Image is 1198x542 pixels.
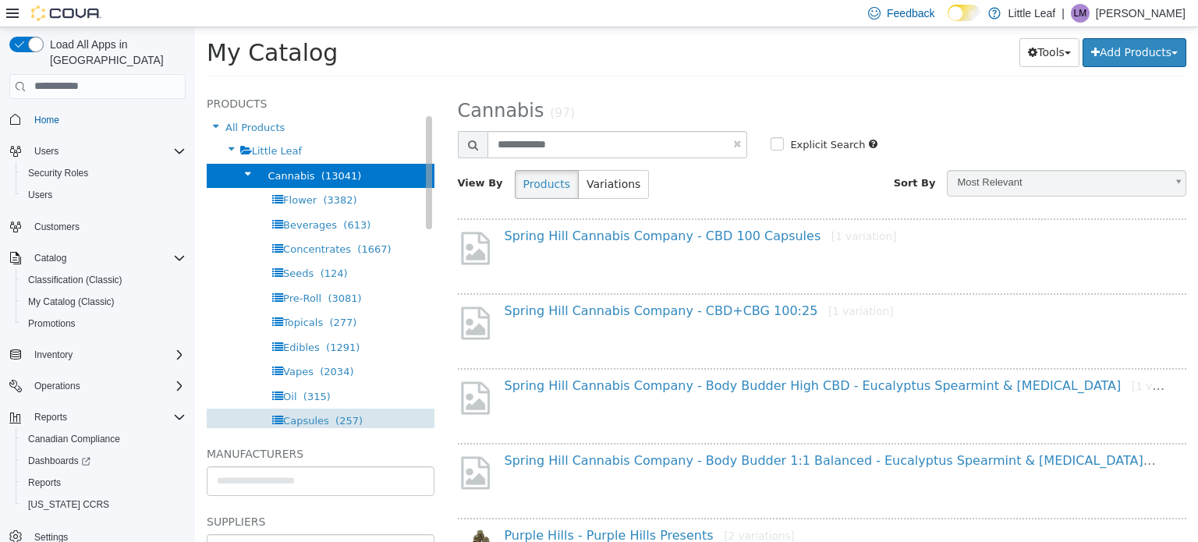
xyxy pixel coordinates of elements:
button: Add Products [888,11,991,40]
button: [US_STATE] CCRS [16,494,192,515]
span: (2034) [125,338,158,350]
button: Variations [383,143,454,172]
a: Dashboards [22,452,97,470]
label: Explicit Search [591,110,670,126]
button: Inventory [3,344,192,366]
span: Users [28,142,186,161]
button: Promotions [16,313,192,335]
span: Users [34,145,58,158]
button: Operations [3,375,192,397]
p: | [1062,4,1065,23]
span: (277) [134,289,161,301]
span: Oil [88,363,101,375]
span: (3081) [133,265,166,277]
span: Seeds [88,240,119,252]
span: LM [1074,4,1087,23]
button: Catalog [3,247,192,269]
span: (257) [140,388,168,399]
span: Promotions [28,317,76,330]
span: Load All Apps in [GEOGRAPHIC_DATA] [44,37,186,68]
span: Reports [28,408,186,427]
span: (1667) [162,216,196,228]
small: [1 variation] [636,203,702,215]
button: Reports [28,408,73,427]
button: Operations [28,377,87,395]
button: Products [320,143,384,172]
button: Users [28,142,65,161]
p: [PERSON_NAME] [1096,4,1186,23]
span: Users [22,186,186,204]
p: Little Leaf [1008,4,1056,23]
span: Pre-Roll [88,265,126,277]
span: Classification (Classic) [28,274,122,286]
span: Dashboards [22,452,186,470]
a: My Catalog (Classic) [22,292,121,311]
span: Reports [34,411,67,423]
a: Security Roles [22,164,94,182]
button: Classification (Classic) [16,269,192,291]
span: (315) [108,363,136,375]
span: Vapes [88,338,119,350]
a: Dashboards [16,450,192,472]
button: Users [16,184,192,206]
span: Security Roles [22,164,186,182]
span: Canadian Compliance [28,433,120,445]
img: missing-image.png [263,352,298,390]
span: My Catalog [12,12,143,39]
span: Home [34,114,59,126]
a: Most Relevant [752,143,991,169]
span: Capsules [88,388,134,399]
a: Customers [28,218,86,236]
div: Leanne McPhie [1071,4,1090,23]
span: Cannabis [73,143,119,154]
button: Inventory [28,345,79,364]
span: Cannabis [263,73,349,94]
span: Reports [28,476,61,489]
button: Reports [16,472,192,494]
span: Most Relevant [753,143,970,168]
a: Spring Hill Cannabis Company - CBD+CBG 100:25[1 variation] [310,276,699,291]
span: Dark Mode [948,21,948,22]
img: missing-image.png [263,202,298,240]
a: Spring Hill Cannabis Company - Body Budder 1:1 Balanced - Eucalyptus Spearmint & [MEDICAL_DATA][1... [310,426,1025,441]
span: Sort By [699,150,741,161]
span: Catalog [34,252,66,264]
button: Customers [3,215,192,238]
span: Customers [34,221,80,233]
span: Customers [28,217,186,236]
a: Spring Hill Cannabis Company - Body Budder High CBD - Eucalyptus Spearmint & [MEDICAL_DATA][1 var... [310,351,1002,366]
span: Feedback [887,5,934,21]
img: 150 [263,501,298,537]
small: [1 variation] [633,278,699,290]
span: Beverages [88,192,142,204]
span: Inventory [34,349,73,361]
span: View By [263,150,308,161]
button: Canadian Compliance [16,428,192,450]
span: Concentrates [88,216,156,228]
span: (124) [126,240,153,252]
h5: Manufacturers [12,417,239,436]
input: Dark Mode [948,5,980,21]
a: Spring Hill Cannabis Company - CBD 100 Capsules[1 variation] [310,201,702,216]
span: Security Roles [28,167,88,179]
span: Home [28,110,186,129]
small: (97) [355,79,380,93]
button: Catalog [28,249,73,267]
span: Inventory [28,345,186,364]
span: Flower [88,167,122,179]
img: missing-image.png [263,277,298,315]
img: missing-image.png [263,427,298,465]
span: My Catalog (Classic) [28,296,115,308]
a: Promotions [22,314,82,333]
span: Promotions [22,314,186,333]
button: My Catalog (Classic) [16,291,192,313]
span: Topicals [88,289,128,301]
a: Canadian Compliance [22,430,126,448]
span: [US_STATE] CCRS [28,498,109,511]
small: [1 variation] [937,352,1002,365]
span: All Products [30,94,90,106]
span: Washington CCRS [22,495,186,514]
span: (613) [148,192,175,204]
small: [2 variations] [529,502,600,515]
button: Tools [824,11,884,40]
